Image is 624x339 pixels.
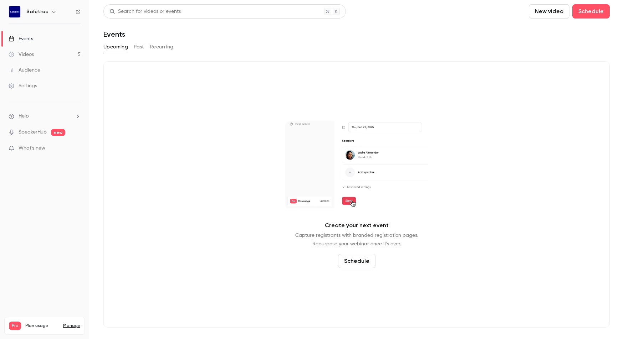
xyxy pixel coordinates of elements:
[9,113,81,120] li: help-dropdown-opener
[295,231,418,248] p: Capture registrants with branded registration pages. Repurpose your webinar once it's over.
[9,82,37,89] div: Settings
[9,322,21,330] span: Pro
[572,4,610,19] button: Schedule
[529,4,569,19] button: New video
[150,41,174,53] button: Recurring
[109,8,181,15] div: Search for videos or events
[26,8,48,15] h6: Safetrac
[103,30,125,38] h1: Events
[9,67,40,74] div: Audience
[51,129,65,136] span: new
[25,323,59,329] span: Plan usage
[63,323,80,329] a: Manage
[134,41,144,53] button: Past
[338,254,375,268] button: Schedule
[9,35,33,42] div: Events
[9,6,20,17] img: Safetrac
[72,145,81,152] iframe: Noticeable Trigger
[103,41,128,53] button: Upcoming
[325,221,389,230] p: Create your next event
[19,113,29,120] span: Help
[19,129,47,136] a: SpeakerHub
[19,145,45,152] span: What's new
[9,51,34,58] div: Videos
